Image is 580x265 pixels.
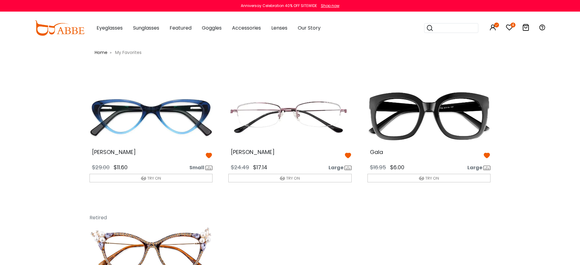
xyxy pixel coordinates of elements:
[95,49,107,56] span: Home
[231,148,275,156] span: [PERSON_NAME]
[253,163,267,171] span: $17.14
[231,163,249,171] span: $24.49
[419,176,424,181] img: tryon
[271,24,287,31] span: Lenses
[114,163,128,171] span: $11.60
[228,174,352,182] button: TRY ON
[318,3,339,8] a: Shop now
[280,176,285,181] img: tryon
[189,164,204,171] span: Small
[329,164,343,171] span: Large
[506,25,513,32] a: 4
[483,166,490,170] img: size ruler
[97,24,123,31] span: Eyeglasses
[141,176,146,181] img: tryon
[147,175,161,181] span: TRY ON
[425,175,439,181] span: TRY ON
[170,24,192,31] span: Featured
[92,148,136,156] span: [PERSON_NAME]
[110,50,111,55] i: >
[370,163,386,171] span: $16.95
[34,20,84,36] img: abbeglasses.com
[241,3,317,9] div: Anniversay Celebration 40% OFF SITEWIDE
[467,164,482,171] span: Large
[90,174,213,182] button: TRY ON
[95,49,107,56] a: Home
[90,210,120,227] div: Retired
[367,174,491,182] button: TRY ON
[344,166,352,170] img: size ruler
[92,163,110,171] span: $29.00
[133,24,159,31] span: Sunglasses
[205,166,213,170] img: size ruler
[370,148,383,156] span: Gala
[202,24,222,31] span: Goggles
[298,24,321,31] span: Our Story
[113,49,144,56] span: My Favorites
[511,23,515,27] i: 4
[390,163,404,171] span: $6.00
[232,24,261,31] span: Accessories
[321,3,339,9] div: Shop now
[286,175,300,181] span: TRY ON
